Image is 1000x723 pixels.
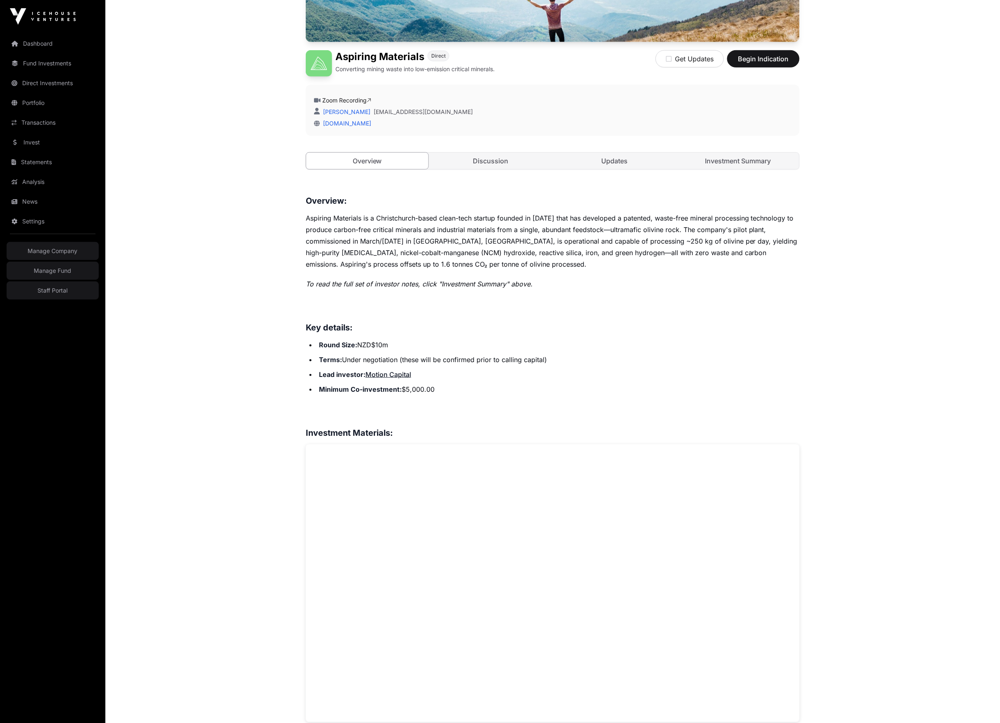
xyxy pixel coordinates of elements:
h1: Aspiring Materials [335,50,424,63]
h3: Investment Materials: [306,426,800,439]
p: Converting mining waste into low-emission critical minerals. [335,65,495,73]
a: [EMAIL_ADDRESS][DOMAIN_NAME] [374,108,473,116]
nav: Tabs [306,153,799,169]
a: Analysis [7,173,99,191]
img: Icehouse Ventures Logo [10,8,76,25]
a: Portfolio [7,94,99,112]
a: [DOMAIN_NAME] [320,120,371,127]
p: Aspiring Materials is a Christchurch-based clean-tech startup founded in [DATE] that has develope... [306,212,800,270]
strong: Lead investor [319,370,363,379]
strong: : [363,370,365,379]
h3: Overview: [306,194,800,207]
a: Begin Indication [727,58,800,67]
span: Begin Indication [737,54,789,64]
a: Discussion [430,153,552,169]
a: Transactions [7,114,99,132]
a: Statements [7,153,99,171]
strong: Round Size: [319,341,357,349]
a: Invest [7,133,99,151]
a: Dashboard [7,35,99,53]
button: Get Updates [656,50,724,67]
li: NZD$10m [316,339,800,351]
span: Direct [431,53,446,59]
h3: Key details: [306,321,800,334]
a: Manage Company [7,242,99,260]
a: Motion Capital [365,370,411,379]
a: News [7,193,99,211]
a: Direct Investments [7,74,99,92]
a: Zoom Recording [322,97,371,104]
a: [PERSON_NAME] [321,108,370,115]
em: To read the full set of investor notes, click "Investment Summary" above. [306,280,533,288]
a: Staff Portal [7,281,99,300]
iframe: Chat Widget [959,683,1000,723]
li: Under negotiation (these will be confirmed prior to calling capital) [316,354,800,365]
strong: Terms: [319,356,342,364]
button: Begin Indication [727,50,800,67]
img: Aspiring Materials [306,50,332,77]
a: Overview [306,152,429,170]
a: Investment Summary [677,153,800,169]
strong: Minimum Co-investment: [319,385,402,393]
a: Updates [553,153,676,169]
a: Fund Investments [7,54,99,72]
li: $5,000.00 [316,384,800,395]
a: Settings [7,212,99,230]
a: Manage Fund [7,262,99,280]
